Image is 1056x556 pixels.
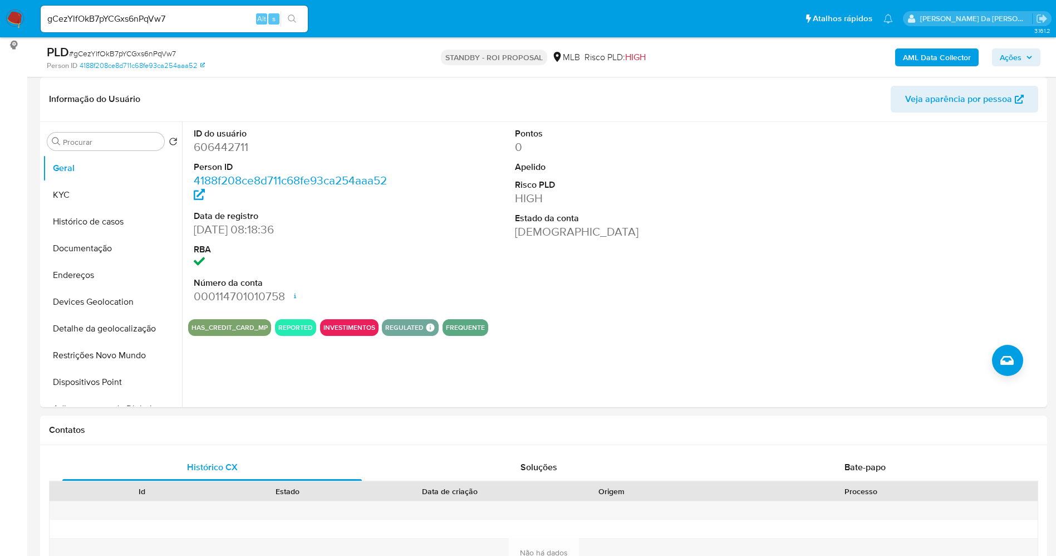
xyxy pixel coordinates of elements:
[43,369,182,396] button: Dispositivos Point
[515,224,718,240] dd: [DEMOGRAPHIC_DATA]
[187,461,238,474] span: Histórico CX
[194,277,397,289] dt: Número da conta
[194,222,397,237] dd: [DATE] 08:18:36
[547,486,677,497] div: Origem
[194,128,397,140] dt: ID do usuário
[43,208,182,235] button: Histórico de casos
[515,161,718,173] dt: Apelido
[52,137,61,146] button: Procurar
[992,48,1040,66] button: Ações
[41,12,308,26] input: Pesquise usuários ou casos...
[515,128,718,140] dt: Pontos
[1034,26,1050,35] span: 3.161.2
[43,182,182,208] button: KYC
[47,43,69,61] b: PLD
[69,48,176,59] span: # gCezYlfOkB7pYCGxs6nPqVw7
[43,396,182,422] button: Adiantamentos de Dinheiro
[194,210,397,222] dt: Data de registro
[520,461,557,474] span: Soluções
[515,139,718,155] dd: 0
[49,425,1038,436] h1: Contatos
[281,11,303,27] button: search-icon
[1036,13,1048,25] a: Sair
[49,94,140,105] h1: Informação do Usuário
[515,191,718,206] dd: HIGH
[515,179,718,191] dt: Risco PLD
[369,486,531,497] div: Data de criação
[43,235,182,262] button: Documentação
[844,461,886,474] span: Bate-papo
[552,51,580,64] div: MLB
[80,61,205,71] a: 4188f208ce8d711c68fe93ca254aaa52
[585,51,646,64] span: Risco PLD:
[194,172,387,204] a: 4188f208ce8d711c68fe93ca254aaa52
[813,13,872,25] span: Atalhos rápidos
[194,289,397,304] dd: 000114701010758
[920,13,1033,24] p: patricia.varelo@mercadopago.com.br
[625,51,646,64] span: HIGH
[47,61,77,71] b: Person ID
[194,139,397,155] dd: 606442711
[891,86,1038,113] button: Veja aparência por pessoa
[194,243,397,256] dt: RBA
[515,212,718,225] dt: Estado da conta
[895,48,979,66] button: AML Data Collector
[43,289,182,315] button: Devices Geolocation
[43,315,182,342] button: Detalhe da geolocalização
[1000,48,1021,66] span: Ações
[905,86,1012,113] span: Veja aparência por pessoa
[257,13,266,24] span: Alt
[169,137,178,149] button: Retornar ao pedido padrão
[223,486,353,497] div: Estado
[43,155,182,182] button: Geral
[441,50,547,65] p: STANDBY - ROI PROPOSAL
[903,48,971,66] b: AML Data Collector
[43,262,182,289] button: Endereços
[194,161,397,173] dt: Person ID
[883,14,893,23] a: Notificações
[43,342,182,369] button: Restrições Novo Mundo
[63,137,160,147] input: Procurar
[77,486,207,497] div: Id
[692,486,1030,497] div: Processo
[272,13,276,24] span: s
